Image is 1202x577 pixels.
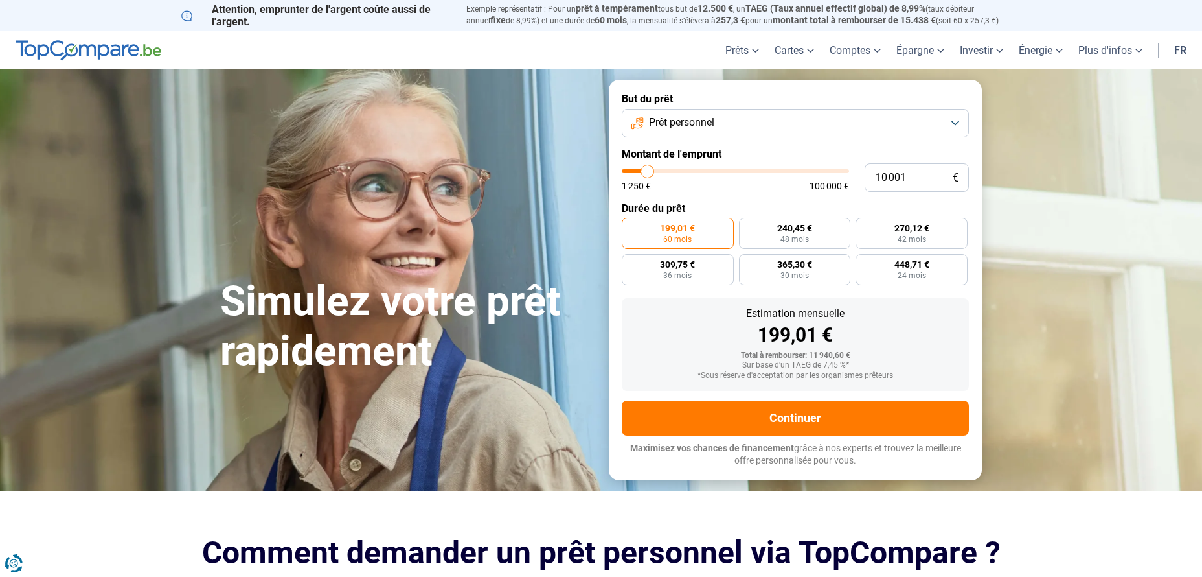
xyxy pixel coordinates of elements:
[649,115,714,130] span: Prêt personnel
[220,277,593,377] h1: Simulez votre prêt rapidement
[622,109,969,137] button: Prêt personnel
[181,535,1021,571] h2: Comment demander un prêt personnel via TopCompare ?
[660,224,695,233] span: 199,01 €
[773,15,936,25] span: montant total à rembourser de 15.438 €
[777,224,812,233] span: 240,45 €
[622,148,969,160] label: Montant de l'emprunt
[745,3,925,14] span: TAEG (Taux annuel effectif global) de 8,99%
[716,15,745,25] span: 257,3 €
[718,31,767,69] a: Prêts
[663,235,692,243] span: 60 mois
[622,202,969,215] label: Durée du prêt
[780,235,809,243] span: 48 mois
[622,401,969,436] button: Continuer
[663,272,692,279] span: 36 mois
[632,325,958,345] div: 199,01 €
[822,31,889,69] a: Comptes
[898,235,926,243] span: 42 mois
[952,31,1011,69] a: Investir
[622,442,969,467] p: grâce à nos experts et trouvez la meilleure offre personnalisée pour vous.
[898,272,926,279] span: 24 mois
[16,40,161,61] img: TopCompare
[767,31,822,69] a: Cartes
[595,15,627,25] span: 60 mois
[181,3,451,28] p: Attention, emprunter de l'argent coûte aussi de l'argent.
[576,3,658,14] span: prêt à tempérament
[632,371,958,381] div: *Sous réserve d'acceptation par les organismes prêteurs
[1011,31,1071,69] a: Énergie
[894,260,929,269] span: 448,71 €
[1166,31,1194,69] a: fr
[660,260,695,269] span: 309,75 €
[632,309,958,319] div: Estimation mensuelle
[466,3,1021,27] p: Exemple représentatif : Pour un tous but de , un (taux débiteur annuel de 8,99%) et une durée de ...
[630,443,794,453] span: Maximisez vos chances de financement
[953,172,958,183] span: €
[777,260,812,269] span: 365,30 €
[632,351,958,360] div: Total à rembourser: 11 940,60 €
[697,3,733,14] span: 12.500 €
[632,361,958,370] div: Sur base d'un TAEG de 7,45 %*
[490,15,506,25] span: fixe
[889,31,952,69] a: Épargne
[622,182,651,191] span: 1 250 €
[1071,31,1150,69] a: Plus d'infos
[894,224,929,233] span: 270,12 €
[622,93,969,105] label: But du prêt
[780,272,809,279] span: 30 mois
[810,182,849,191] span: 100 000 €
